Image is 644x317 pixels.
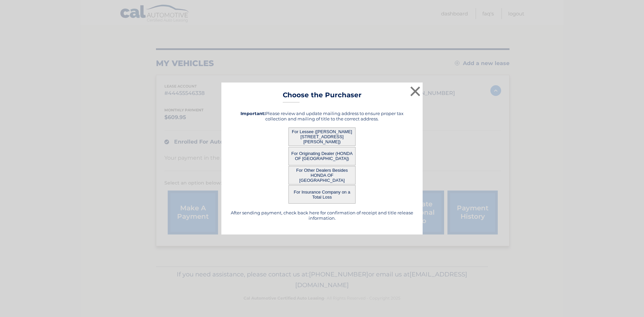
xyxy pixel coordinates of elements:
[288,185,356,204] button: For Insurance Company on a Total Loss
[283,91,362,103] h3: Choose the Purchaser
[288,127,356,146] button: For Lessee ([PERSON_NAME][STREET_ADDRESS][PERSON_NAME])
[409,85,422,98] button: ×
[288,147,356,165] button: For Originating Dealer (HONDA OF [GEOGRAPHIC_DATA])
[230,111,414,121] h5: Please review and update mailing address to ensure proper tax collection and mailing of title to ...
[240,111,265,116] strong: Important:
[230,210,414,221] h5: After sending payment, check back here for confirmation of receipt and title release information.
[288,166,356,184] button: For Other Dealers Besides HONDA OF [GEOGRAPHIC_DATA]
